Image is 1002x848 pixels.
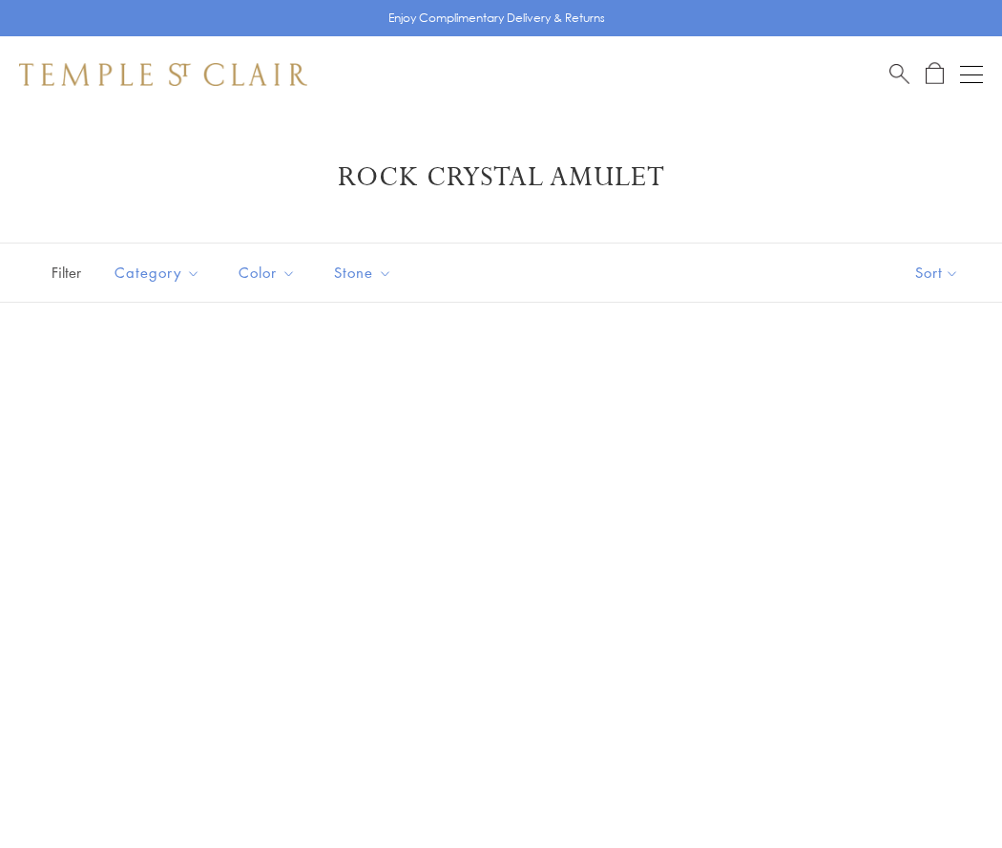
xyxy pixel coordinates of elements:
[388,9,605,28] p: Enjoy Complimentary Delivery & Returns
[48,160,954,195] h1: Rock Crystal Amulet
[889,62,909,86] a: Search
[960,63,983,86] button: Open navigation
[229,261,310,285] span: Color
[320,251,407,294] button: Stone
[105,261,215,285] span: Category
[100,251,215,294] button: Category
[224,251,310,294] button: Color
[872,244,1002,302] button: Show sort by
[324,261,407,285] span: Stone
[19,63,307,86] img: Temple St. Clair
[926,62,944,86] a: Open Shopping Bag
